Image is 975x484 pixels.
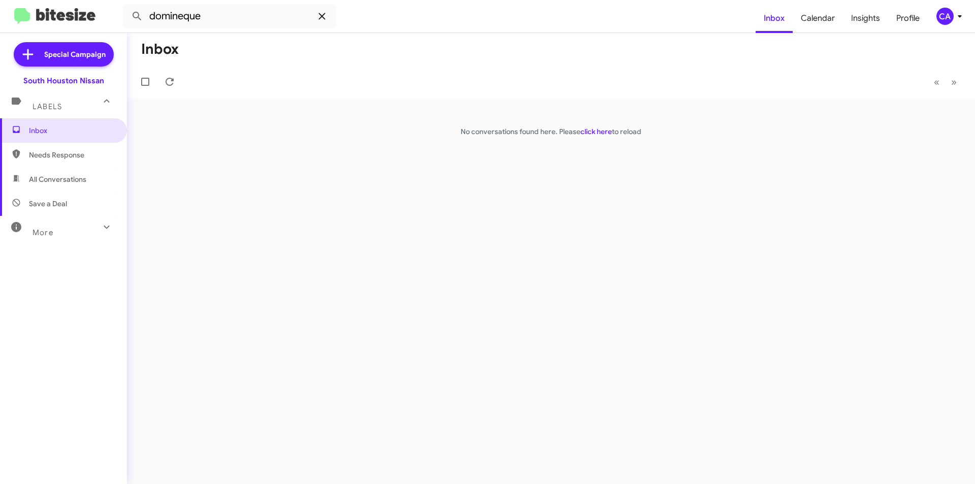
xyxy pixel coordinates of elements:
[29,150,115,160] span: Needs Response
[44,49,106,59] span: Special Campaign
[29,199,67,209] span: Save a Deal
[793,4,843,33] a: Calendar
[29,125,115,136] span: Inbox
[127,126,975,137] p: No conversations found here. Please to reload
[141,41,179,57] h1: Inbox
[928,72,946,92] button: Previous
[934,76,939,88] span: «
[756,4,793,33] a: Inbox
[951,76,957,88] span: »
[14,42,114,67] a: Special Campaign
[945,72,963,92] button: Next
[29,174,86,184] span: All Conversations
[23,76,104,86] div: South Houston Nissan
[888,4,928,33] a: Profile
[580,127,612,136] a: click here
[843,4,888,33] a: Insights
[936,8,954,25] div: CA
[928,8,964,25] button: CA
[123,4,336,28] input: Search
[32,102,62,111] span: Labels
[32,228,53,237] span: More
[928,72,963,92] nav: Page navigation example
